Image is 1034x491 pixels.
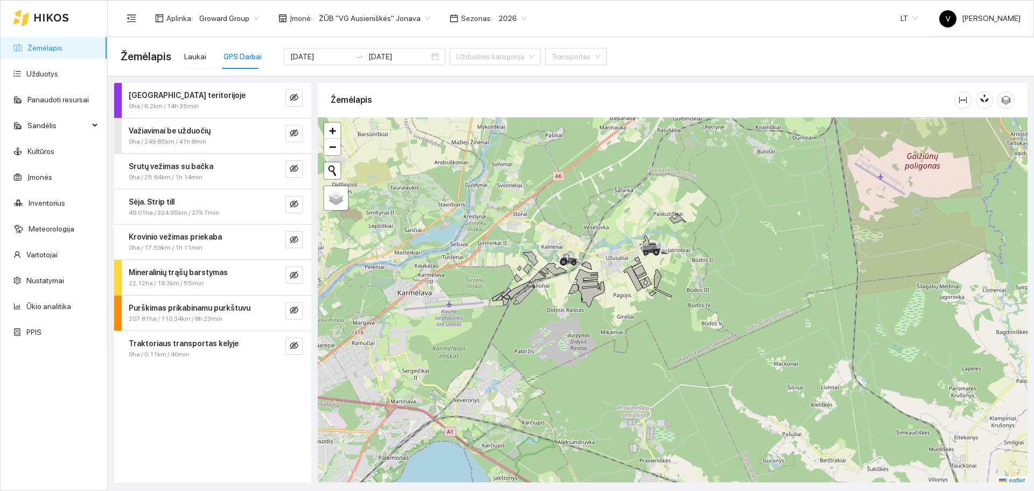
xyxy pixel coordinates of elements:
span: eye-invisible [290,200,298,210]
div: [GEOGRAPHIC_DATA] teritorijoje0ha / 6.2km / 14h 35mineye-invisible [114,83,311,118]
a: Inventorius [29,199,65,207]
input: Pradžios data [290,51,351,62]
a: PPIS [26,328,41,336]
button: eye-invisible [285,338,303,355]
button: Initiate a new search [324,163,340,179]
span: Įmonė : [290,12,312,24]
strong: Sėja. Strip till [129,198,174,206]
span: calendar [450,14,458,23]
a: Vartotojai [26,250,58,259]
a: Zoom in [324,123,340,139]
strong: Traktoriaus transportas kelyje [129,339,239,348]
div: Purškimas prikabinamu purkštuvu207.81ha / 110.34km / 8h 23mineye-invisible [114,296,311,331]
a: Meteorologija [29,225,74,233]
span: eye-invisible [290,129,298,139]
span: eye-invisible [290,306,298,316]
button: eye-invisible [285,160,303,178]
strong: Mineralinių trąšų barstymas [129,268,228,277]
button: eye-invisible [285,125,303,142]
span: to [355,52,364,61]
span: 0ha / 17.59km / 1h 11min [129,243,202,253]
span: eye-invisible [290,341,298,352]
span: eye-invisible [290,235,298,245]
button: column-width [954,92,972,109]
span: Žemėlapis [121,48,171,65]
strong: Krovinio vežimas priekaba [129,233,222,241]
div: Sėja. Strip till49.01ha / 324.95km / 27h 7mineye-invisible [114,190,311,225]
span: − [329,140,336,153]
div: Mineralinių trąšų barstymas22.12ha / 19.3km / 55mineye-invisible [114,260,311,295]
a: Layers [324,186,348,210]
a: Zoom out [324,139,340,155]
span: 207.81ha / 110.34km / 8h 23min [129,314,222,324]
span: + [329,124,336,137]
a: Ūkio analitika [26,302,71,311]
span: Sezonas : [461,12,492,24]
button: eye-invisible [285,89,303,107]
span: 0ha / 6.2km / 14h 35min [129,101,199,111]
strong: Purškimas prikabinamu purkštuvu [129,304,250,312]
span: swap-right [355,52,364,61]
div: Krovinio vežimas priekaba0ha / 17.59km / 1h 11mineye-invisible [114,225,311,259]
span: menu-fold [127,13,136,23]
span: 0ha / 0.11km / 40min [129,349,190,360]
span: ŽŪB "VG Ausieniškės" Jonava [319,10,430,26]
span: layout [155,14,164,23]
span: 49.01ha / 324.95km / 27h 7min [129,208,219,218]
button: eye-invisible [285,266,303,284]
a: Leaflet [999,477,1025,485]
span: 22.12ha / 19.3km / 55min [129,278,204,289]
span: eye-invisible [290,271,298,281]
a: Įmonės [27,173,52,181]
span: Aplinka : [166,12,193,24]
div: Važiavimai be užduočių0ha / 249.85km / 41h 8mineye-invisible [114,118,311,153]
div: GPS Darbai [223,51,262,62]
span: 2026 [499,10,527,26]
span: eye-invisible [290,164,298,174]
div: Srutų vežimas su bačka0ha / 25.64km / 1h 14mineye-invisible [114,154,311,189]
div: Žemėlapis [331,85,954,115]
strong: [GEOGRAPHIC_DATA] teritorijoje [129,91,246,100]
a: Žemėlapis [27,44,62,52]
span: LT [900,10,918,26]
a: Kultūros [27,147,54,156]
span: [PERSON_NAME] [939,14,1021,23]
div: Laukai [184,51,206,62]
span: 0ha / 25.64km / 1h 14min [129,172,202,183]
button: menu-fold [121,8,142,29]
button: eye-invisible [285,231,303,248]
a: Užduotys [26,69,58,78]
span: Groward Group [199,10,259,26]
input: Pabaigos data [368,51,429,62]
span: column-width [955,96,971,104]
strong: Važiavimai be užduočių [129,127,211,135]
button: eye-invisible [285,302,303,319]
span: Sandėlis [27,115,89,136]
span: 0ha / 249.85km / 41h 8min [129,137,206,147]
div: Traktoriaus transportas kelyje0ha / 0.11km / 40mineye-invisible [114,331,311,366]
span: eye-invisible [290,93,298,103]
a: Nustatymai [26,276,64,285]
span: V [946,10,951,27]
button: eye-invisible [285,196,303,213]
a: Panaudoti resursai [27,95,89,104]
span: shop [278,14,287,23]
strong: Srutų vežimas su bačka [129,162,213,171]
